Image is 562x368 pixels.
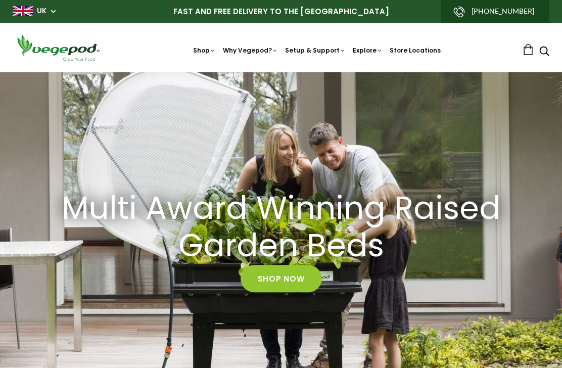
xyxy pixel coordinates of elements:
a: Search [539,47,549,58]
a: Why Vegepod? [223,46,278,55]
a: Setup & Support [285,46,346,55]
a: Store Locations [390,46,441,55]
a: Explore [353,46,383,55]
img: gb_large.png [13,6,33,16]
a: Multi Award Winning Raised Garden Beds [55,190,507,265]
a: Shop [193,46,216,55]
a: UK [37,6,46,16]
img: Vegepod [13,33,104,62]
a: Shop Now [241,265,322,292]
